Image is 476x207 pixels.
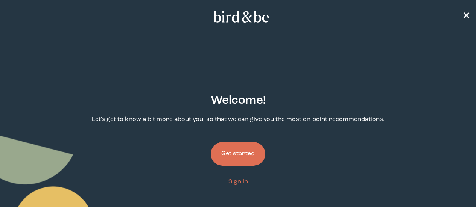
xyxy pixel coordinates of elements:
span: Sign In [228,179,248,185]
span: ✕ [462,12,470,21]
a: Sign In [228,178,248,186]
button: Get started [211,142,265,166]
iframe: Gorgias live chat messenger [438,172,468,199]
p: Let's get to know a bit more about you, so that we can give you the most on-point recommendations. [92,115,385,124]
h2: Welcome ! [211,92,266,109]
a: Get started [211,130,265,178]
a: ✕ [462,10,470,23]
